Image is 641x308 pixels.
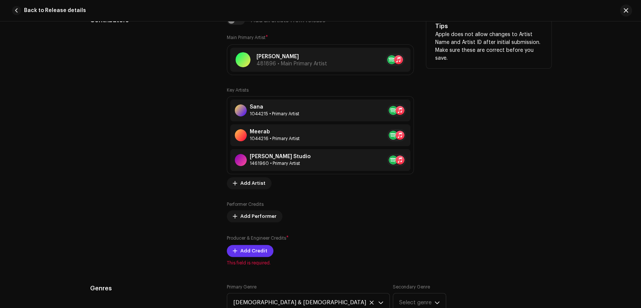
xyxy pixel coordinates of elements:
[250,104,299,110] div: Sana
[227,201,264,207] label: Performer Credits
[227,236,286,240] small: Producer & Engineer Credits
[240,209,276,224] span: Add Performer
[250,111,299,117] div: Primary Artist
[227,210,282,222] button: Add Performer
[250,129,300,135] div: Meerab
[227,35,265,40] small: Main Primary Artist
[435,31,542,62] p: Apple does not allow changes to Artist Name and Artist ID after initial submission. Make sure the...
[256,61,327,66] span: 481896 • Main Primary Artist
[240,243,267,258] span: Add Credit
[227,260,414,266] span: This field is required.
[90,284,215,293] h5: Genres
[250,154,311,160] div: [PERSON_NAME] Studio
[250,136,300,142] div: Primary Artist
[240,176,265,191] span: Add Artist
[435,22,542,31] h5: Tips
[393,284,430,290] label: Secondary Genre
[227,284,256,290] label: Primary Genre
[227,177,271,189] button: Add Artist
[256,53,327,61] p: [PERSON_NAME]
[250,160,311,166] div: Primary Artist
[227,87,249,93] label: Key Artists
[227,245,273,257] button: Add Credit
